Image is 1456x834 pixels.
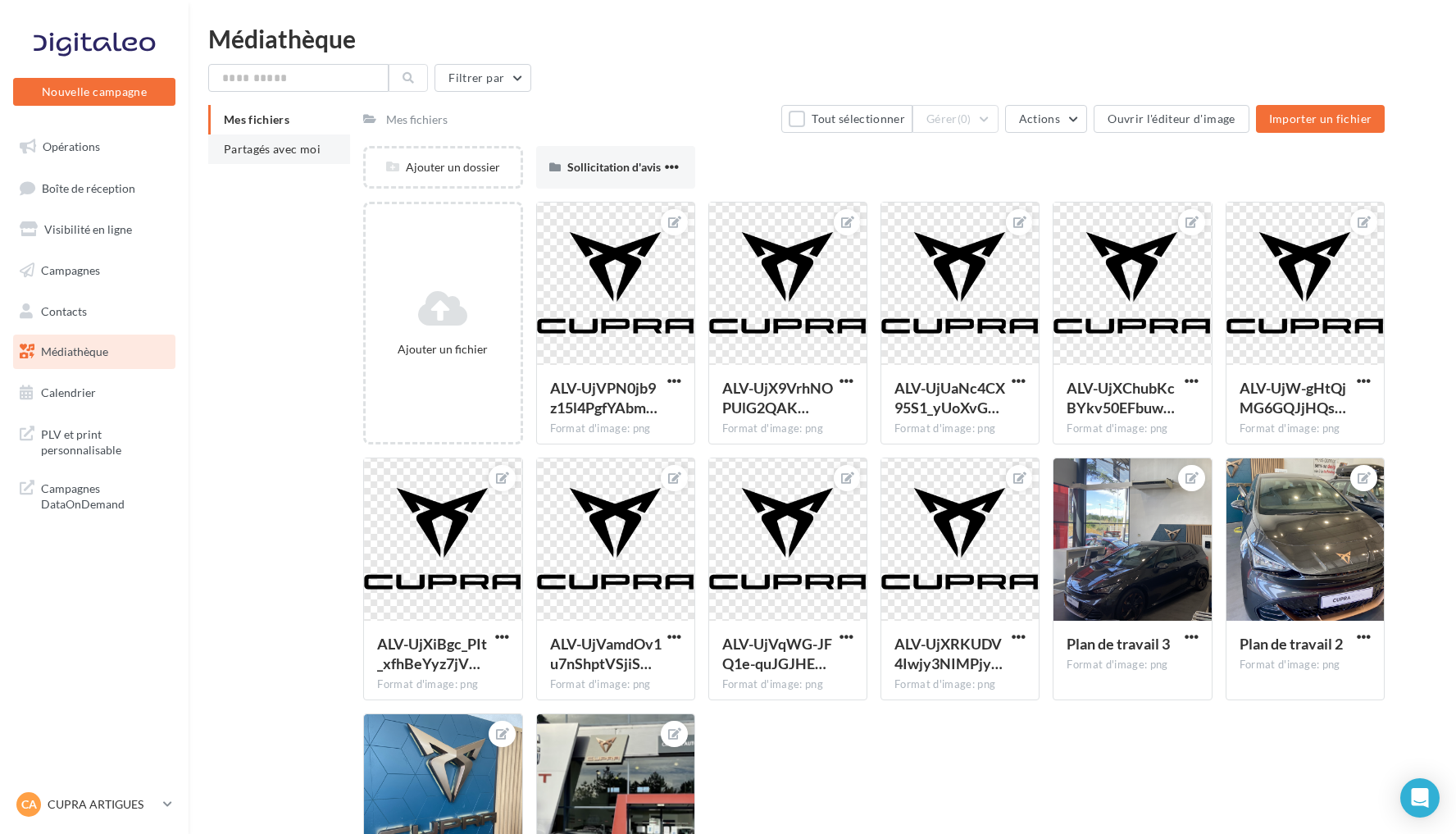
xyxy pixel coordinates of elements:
[10,294,179,329] a: Contacts
[1005,105,1087,133] button: Actions
[722,677,853,692] div: Format d'image: png
[781,105,912,133] button: Tout sélectionner
[42,180,135,194] span: Boîte de réception
[13,78,175,106] button: Nouvelle campagne
[44,222,132,236] span: Visibilité en ligne
[1019,112,1060,125] span: Actions
[1067,422,1198,436] div: Format d'image: png
[41,385,96,399] span: Calendrier
[435,64,531,92] button: Filtrer par
[1256,105,1385,133] button: Importer un fichier
[208,26,1436,51] div: Médiathèque
[1240,658,1371,672] div: Format d'image: png
[1269,112,1372,125] span: Importer un fichier
[13,789,175,820] a: CA CUPRA ARTIGUES
[1067,635,1170,653] span: Plan de travail 3
[48,796,157,813] p: CUPRA ARTIGUES
[10,376,179,410] a: Calendrier
[43,139,100,153] span: Opérations
[1240,635,1343,653] span: Plan de travail 2
[1240,379,1346,417] span: ALV-UjW-gHtQjMG6GQJjHQsB18lAMGNwNab3x-Sjpk9SA6k2ASmbcNAL
[377,635,487,672] span: ALV-UjXiBgc_PIt_xfhBeYyz7jVm8K5hSVdVWgLjBLDPajr3NHfNJYTT
[366,159,520,175] div: Ajouter un dossier
[10,417,179,465] a: PLV et print personnalisable
[550,635,662,672] span: ALV-UjVamdOv1u7nShptVSjiSxmTnNaeeNDHV1-0Lcs2Gph8Pkm1dJMs
[41,303,87,317] span: Contacts
[894,677,1026,692] div: Format d'image: png
[1067,379,1175,417] span: ALV-UjXChubKcBYkv50EFbuwLI10ao1VowwQ4oytfvs8lQVUND9Ocqwk
[1240,422,1371,436] div: Format d'image: png
[894,422,1026,436] div: Format d'image: png
[567,160,661,174] span: Sollicitation d'avis
[958,112,971,125] span: (0)
[41,344,108,358] span: Médiathèque
[1067,658,1198,672] div: Format d'image: png
[41,263,100,277] span: Campagnes
[10,130,179,164] a: Opérations
[894,635,1003,672] span: ALV-UjXRKUDV4Iwjy3NIMPjyrkEvNGambqvOZoX5aYnHDgOurwhwMQzB
[894,379,1005,417] span: ALV-UjUaNc4CX95S1_yUoXvGHomjvabXg8b_-8IxVKJ15FpBFPNUmoi9
[10,253,179,288] a: Campagnes
[550,422,681,436] div: Format d'image: png
[912,105,999,133] button: Gérer(0)
[722,635,832,672] span: ALV-UjVqWG-JFQ1e-quJGJHE0_r1EnsZNX62DIP7KTQCbA0N1VDUKPSM
[550,677,681,692] div: Format d'image: png
[10,471,179,519] a: Campagnes DataOnDemand
[41,423,169,458] span: PLV et print personnalisable
[10,212,179,247] a: Visibilité en ligne
[550,379,657,417] span: ALV-UjVPN0jb9z15l4PgfYAbmPTcDH7xmCoz7vHBrUm7PZJ6ZTjF_MwL
[224,112,289,126] span: Mes fichiers
[224,142,321,156] span: Partagés avec moi
[21,796,37,813] span: CA
[386,112,448,128] div: Mes fichiers
[10,335,179,369] a: Médiathèque
[10,171,179,206] a: Boîte de réception
[722,379,833,417] span: ALV-UjX9VrhNOPUlG2QAKWzATTd5LtrO5KLxrzbgdET0Cjk5hN_q5orv
[372,341,513,358] div: Ajouter un fichier
[377,677,508,692] div: Format d'image: png
[41,477,169,513] span: Campagnes DataOnDemand
[722,422,853,436] div: Format d'image: png
[1400,778,1440,818] div: Open Intercom Messenger
[1094,105,1249,133] button: Ouvrir l'éditeur d'image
